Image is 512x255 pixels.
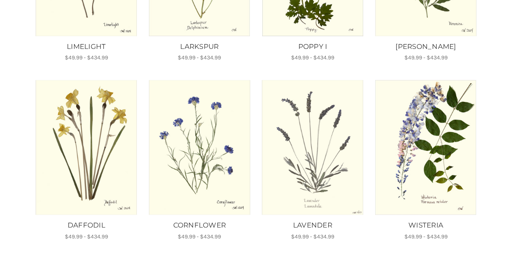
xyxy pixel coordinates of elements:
span: $49.99 - $434.99 [291,233,334,240]
a: DAFFODIL, Price range from $49.99 to $434.99 [35,80,138,215]
a: LAVENDER, Price range from $49.99 to $434.99 [261,80,364,215]
span: $49.99 - $434.99 [65,54,108,61]
span: $49.99 - $434.99 [65,233,108,240]
img: Unframed [149,80,251,215]
a: WISTERIA, Price range from $49.99 to $434.99 [375,80,477,215]
span: $49.99 - $434.99 [291,54,334,61]
a: POPPY I, Price range from $49.99 to $434.99 [260,42,365,52]
img: Unframed [35,80,138,215]
span: $49.99 - $434.99 [404,54,447,61]
a: CORNFLOWER, Price range from $49.99 to $434.99 [147,220,252,231]
img: Unframed [261,80,364,215]
img: Unframed [375,80,477,215]
a: DAFFODIL, Price range from $49.99 to $434.99 [34,220,139,231]
span: $49.99 - $434.99 [178,233,221,240]
a: LAVENDER, Price range from $49.99 to $434.99 [260,220,365,231]
a: LARKSPUR, Price range from $49.99 to $434.99 [147,42,252,52]
a: CORNFLOWER, Price range from $49.99 to $434.99 [149,80,251,215]
span: $49.99 - $434.99 [178,54,221,61]
span: $49.99 - $434.99 [404,233,447,240]
a: WISTERIA, Price range from $49.99 to $434.99 [374,220,478,231]
a: LIMELIGHT, Price range from $49.99 to $434.99 [34,42,139,52]
a: VERONICA, Price range from $49.99 to $434.99 [374,42,478,52]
